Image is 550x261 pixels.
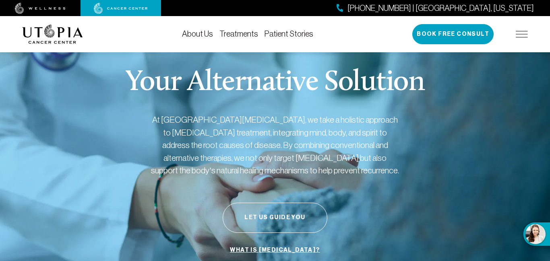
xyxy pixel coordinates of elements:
[347,2,534,14] span: [PHONE_NUMBER] | [GEOGRAPHIC_DATA], [US_STATE]
[516,31,528,37] img: icon-hamburger
[94,3,148,14] img: cancer center
[22,25,83,44] img: logo
[125,68,424,97] p: Your Alternative Solution
[15,3,66,14] img: wellness
[265,29,313,38] a: Patient Stories
[228,243,322,258] a: What is [MEDICAL_DATA]?
[412,24,494,44] button: Book Free Consult
[337,2,534,14] a: [PHONE_NUMBER] | [GEOGRAPHIC_DATA], [US_STATE]
[150,113,400,177] p: At [GEOGRAPHIC_DATA][MEDICAL_DATA], we take a holistic approach to [MEDICAL_DATA] treatment, inte...
[182,29,213,38] a: About Us
[223,203,327,233] button: Let Us Guide You
[219,29,258,38] a: Treatments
